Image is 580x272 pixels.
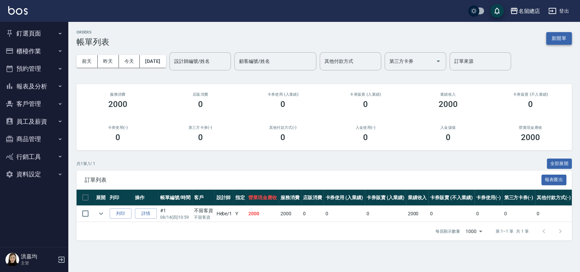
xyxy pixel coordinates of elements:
button: 名留總店 [507,4,543,18]
th: 業績收入 [406,190,428,206]
a: 報表匯出 [541,176,567,183]
img: Logo [8,6,28,15]
button: [DATE] [140,55,166,68]
button: 新開單 [546,32,572,45]
td: Hebe /1 [215,206,234,222]
h3: 2000 [521,133,540,142]
button: Open [433,56,444,67]
th: 列印 [108,190,133,206]
p: 每頁顯示數量 [436,228,460,234]
td: #1 [158,206,192,222]
h3: 服務消費 [85,92,151,97]
button: 員工及薪資 [3,113,66,131]
button: 櫃檯作業 [3,42,66,60]
h2: 入金使用(-) [332,125,399,130]
th: 卡券販賣 (入業績) [365,190,406,206]
h3: 2000 [439,99,458,109]
h2: 入金儲值 [415,125,481,130]
td: 0 [428,206,474,222]
th: 營業現金應收 [247,190,279,206]
td: 0 [502,206,535,222]
div: 不留客資 [194,207,213,214]
th: 店販消費 [301,190,324,206]
h3: 0 [445,133,450,142]
td: 0 [323,206,365,222]
button: 全部展開 [547,159,572,169]
p: 不留客資 [194,214,213,220]
h2: 卡券販賣 (入業績) [332,92,399,97]
td: 2000 [279,206,301,222]
h2: 業績收入 [415,92,481,97]
h2: 卡券使用 (入業績) [250,92,316,97]
th: 服務消費 [279,190,301,206]
th: 帳單編號/時間 [158,190,192,206]
th: 第三方卡券(-) [502,190,535,206]
h2: 第三方卡券(-) [167,125,234,130]
a: 新開單 [546,35,572,41]
h2: 店販消費 [167,92,234,97]
p: 主管 [21,260,56,266]
h3: 0 [363,133,368,142]
button: 行銷工具 [3,148,66,166]
h3: 0 [198,133,203,142]
p: 08/14 (四) 10:59 [160,214,191,220]
h2: ORDERS [77,30,109,35]
td: 2000 [247,206,279,222]
button: 報表匯出 [541,175,567,185]
th: 操作 [133,190,158,206]
td: Y [234,206,247,222]
button: 列印 [110,208,132,219]
td: 0 [301,206,324,222]
td: 0 [535,206,572,222]
th: 其他付款方式(-) [535,190,572,206]
p: 共 1 筆, 1 / 1 [77,161,95,167]
button: 今天 [119,55,140,68]
button: expand row [96,208,106,219]
h5: 洪嘉均 [21,253,56,260]
a: 詳情 [135,208,157,219]
h3: 0 [198,99,203,109]
p: 第 1–1 筆 共 1 筆 [496,228,529,234]
td: 2000 [406,206,428,222]
img: Person [5,253,19,267]
button: 釘選頁面 [3,25,66,42]
th: 卡券使用(-) [474,190,502,206]
th: 客戶 [192,190,215,206]
th: 卡券販賣 (不入業績) [428,190,474,206]
button: 登出 [546,5,572,17]
td: 0 [365,206,406,222]
div: 名留總店 [518,7,540,15]
h3: 0 [363,99,368,109]
button: 前天 [77,55,98,68]
h3: 帳單列表 [77,37,109,47]
span: 訂單列表 [85,177,541,183]
h3: 0 [528,99,533,109]
h3: 0 [280,133,285,142]
th: 卡券使用 (入業績) [323,190,365,206]
button: 昨天 [98,55,119,68]
h2: 營業現金應收 [497,125,564,130]
button: 商品管理 [3,130,66,148]
h3: 0 [115,133,120,142]
h2: 卡券使用(-) [85,125,151,130]
th: 設計師 [215,190,234,206]
button: 客戶管理 [3,95,66,113]
h2: 卡券販賣 (不入業績) [497,92,564,97]
h3: 2000 [108,99,127,109]
td: 0 [474,206,502,222]
button: 預約管理 [3,60,66,78]
div: 1000 [463,222,485,241]
h2: 其他付款方式(-) [250,125,316,130]
button: 報表及分析 [3,78,66,95]
button: 資料設定 [3,165,66,183]
th: 展開 [94,190,108,206]
th: 指定 [234,190,247,206]
h3: 0 [280,99,285,109]
button: save [490,4,504,18]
